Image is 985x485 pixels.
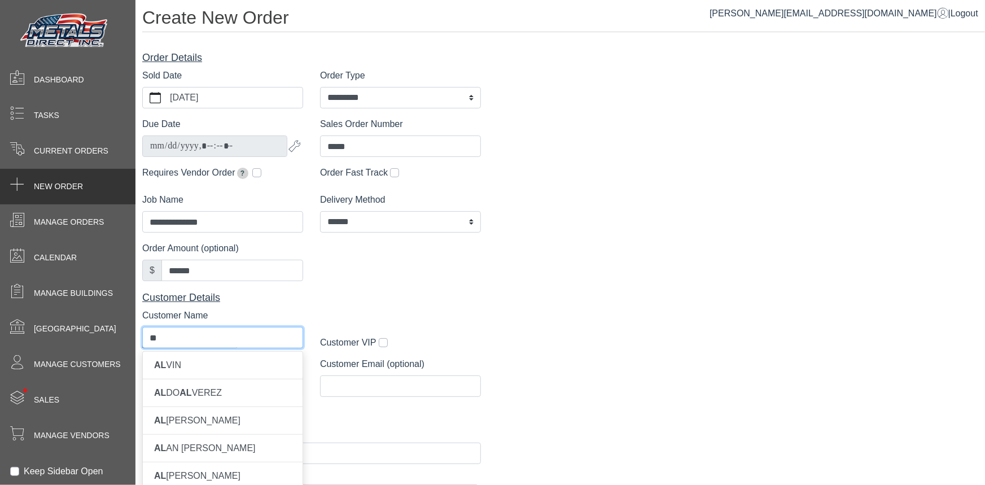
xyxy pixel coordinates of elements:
div: Order Details [142,50,481,65]
label: Keep Sidebar Open [24,465,103,478]
div: | [710,7,978,20]
div: Customer Details [142,290,481,305]
label: Order Fast Track [320,166,388,180]
label: Sold Date [142,69,182,82]
span: Logout [951,8,978,18]
label: Sales Order Number [320,117,403,131]
label: Order Type [320,69,365,82]
label: Customer VIP [320,336,377,349]
span: [PERSON_NAME] [154,416,240,425]
span: • [11,372,40,409]
span: Extends due date by 2 weeks for pickup orders [237,168,248,179]
label: Requires Vendor Order [142,166,250,180]
span: [GEOGRAPHIC_DATA] [34,323,116,335]
span: Manage Buildings [34,287,113,299]
span: Current Orders [34,145,108,157]
span: [PERSON_NAME] [154,471,240,480]
label: Job Name [142,193,183,207]
label: Order Amount (optional) [142,242,239,255]
span: DO VEREZ [154,388,222,397]
div: Site Address [142,406,481,421]
span: AL [154,471,166,480]
button: calendar [143,88,168,108]
span: AL [154,416,166,425]
span: Manage Vendors [34,430,110,442]
label: Due Date [142,117,181,131]
span: Manage Orders [34,216,104,228]
span: Calendar [34,252,77,264]
span: Manage Customers [34,359,121,370]
h1: Create New Order [142,7,985,32]
span: AL [154,443,166,453]
span: AL [154,360,166,370]
span: Sales [34,394,59,406]
label: Customer Email (optional) [320,357,424,371]
svg: calendar [150,92,161,103]
label: Delivery Method [320,193,386,207]
img: Metals Direct Inc Logo [17,10,113,52]
span: Dashboard [34,74,84,86]
div: $ [142,260,162,281]
span: New Order [34,181,83,193]
a: [PERSON_NAME][EMAIL_ADDRESS][DOMAIN_NAME] [710,8,948,18]
span: Tasks [34,110,59,121]
span: VIN [154,360,181,370]
span: AL [180,388,191,397]
label: Customer Name [142,309,208,322]
span: AN [PERSON_NAME] [154,443,256,453]
label: [DATE] [168,88,303,108]
span: AL [154,388,166,397]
